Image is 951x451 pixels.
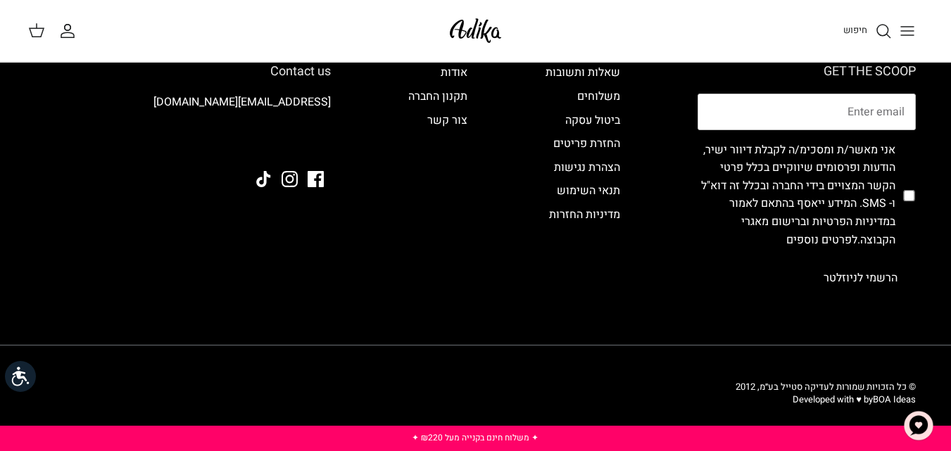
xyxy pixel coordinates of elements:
a: ✦ משלוח חינם בקנייה מעל ₪220 ✦ [412,431,539,444]
a: [EMAIL_ADDRESS][DOMAIN_NAME] [153,94,331,110]
a: ביטול עסקה [565,112,620,129]
a: חיפוש [843,23,892,39]
div: Secondary navigation [394,64,481,296]
button: Toggle menu [892,15,923,46]
a: Facebook [308,171,324,187]
a: אודות [441,64,467,81]
a: משלוחים [577,88,620,105]
input: Email [698,94,916,130]
a: BOA Ideas [873,393,916,406]
a: החזרת פריטים [553,135,620,152]
a: צור קשר [427,112,467,129]
span: © כל הזכויות שמורות לעדיקה סטייל בע״מ, 2012 [736,380,916,393]
a: החשבון שלי [59,23,82,39]
img: Adika IL [292,133,331,151]
a: הצהרת נגישות [554,159,620,176]
h6: Contact us [35,64,331,80]
a: תנאי השימוש [557,182,620,199]
span: חיפוש [843,23,867,37]
button: הרשמי לניוזלטר [805,260,916,296]
a: Tiktok [256,171,272,187]
button: צ'אט [898,405,940,447]
div: Secondary navigation [531,64,634,296]
a: מדיניות החזרות [549,206,620,223]
a: Instagram [282,171,298,187]
a: תקנון החברה [408,88,467,105]
p: Developed with ♥ by [736,393,916,406]
label: אני מאשר/ת ומסכימ/ה לקבלת דיוור ישיר, הודעות ופרסומים שיווקיים בכלל פרטי הקשר המצויים בידי החברה ... [698,141,895,250]
a: שאלות ותשובות [546,64,620,81]
img: Adika IL [446,14,505,47]
a: לפרטים נוספים [786,231,857,248]
h6: GET THE SCOOP [698,64,916,80]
